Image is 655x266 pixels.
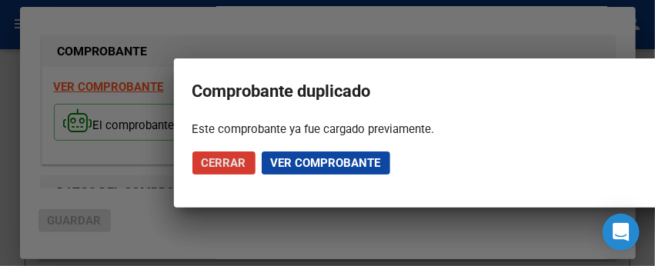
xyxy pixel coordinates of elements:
[192,151,256,175] button: Cerrar
[603,214,640,251] div: Open Intercom Messenger
[262,151,390,175] button: Ver comprobante
[271,156,381,170] span: Ver comprobante
[202,156,246,170] span: Cerrar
